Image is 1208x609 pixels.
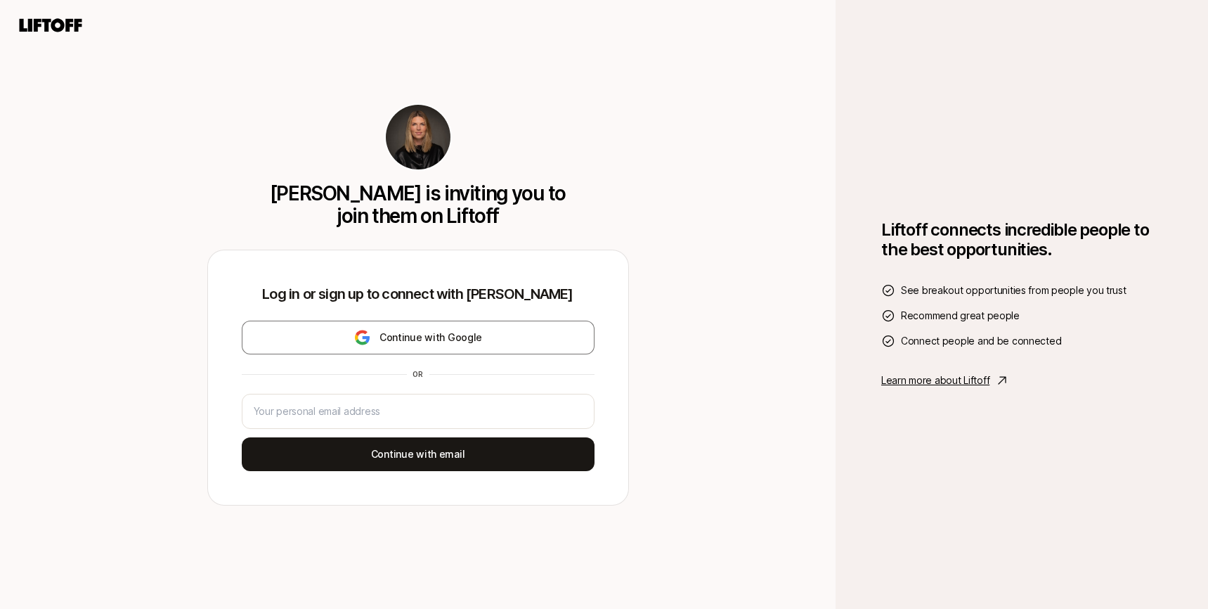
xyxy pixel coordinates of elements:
p: [PERSON_NAME] is inviting you to join them on Liftoff [266,182,571,227]
p: Log in or sign up to connect with [PERSON_NAME] [242,284,595,304]
span: Recommend great people [901,307,1020,324]
button: Continue with Google [242,321,595,354]
img: b6daf719_f8ec_4b1b_a8b6_7a876f94c369.jpg [386,105,450,169]
span: Connect people and be connected [901,333,1061,350]
a: Learn more about Liftoff [881,372,1162,389]
span: See breakout opportunities from people you trust [901,282,1126,299]
button: Continue with email [242,437,595,471]
input: Your personal email address [254,403,577,420]
div: or [407,368,429,380]
p: Learn more about Liftoff [881,372,989,389]
h1: Liftoff connects incredible people to the best opportunities. [881,220,1162,259]
img: google-logo [353,329,371,346]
